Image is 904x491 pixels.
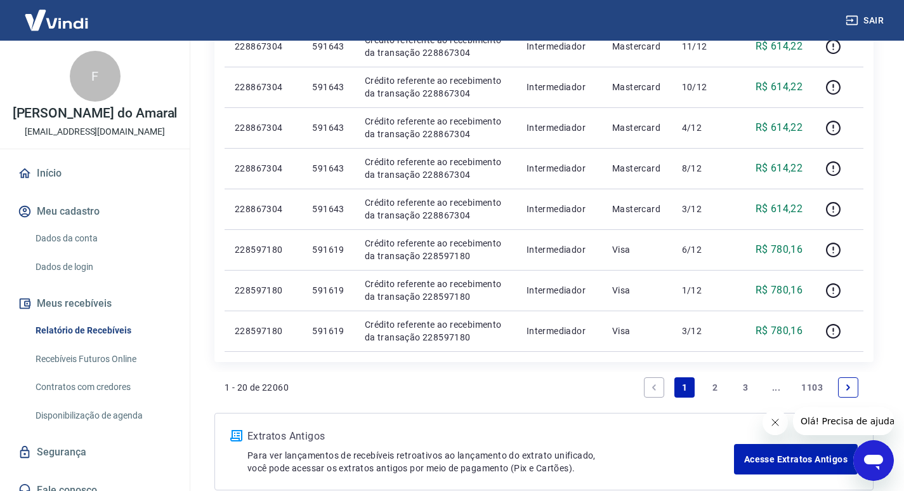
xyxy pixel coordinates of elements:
[235,243,292,256] p: 228597180
[756,242,803,257] p: R$ 780,16
[235,203,292,215] p: 228867304
[612,203,662,215] p: Mastercard
[853,440,894,481] iframe: Botão para abrir a janela de mensagens
[527,162,592,175] p: Intermediador
[612,121,662,134] p: Mastercard
[682,162,719,175] p: 8/12
[682,121,719,134] p: 4/12
[70,51,121,102] div: F
[230,430,242,441] img: ícone
[796,377,828,398] a: Page 1103
[25,125,165,138] p: [EMAIL_ADDRESS][DOMAIN_NAME]
[756,120,803,135] p: R$ 614,22
[612,284,662,297] p: Visa
[527,40,592,53] p: Intermediador
[612,325,662,337] p: Visa
[225,381,289,394] p: 1 - 20 de 22060
[235,81,292,93] p: 228867304
[527,243,592,256] p: Intermediador
[312,284,344,297] p: 591619
[365,318,506,344] p: Crédito referente ao recebimento da transação 228597180
[30,318,174,344] a: Relatório de Recebíveis
[527,325,592,337] p: Intermediador
[682,81,719,93] p: 10/12
[682,40,719,53] p: 11/12
[15,1,98,39] img: Vindi
[682,243,719,256] p: 6/12
[527,121,592,134] p: Intermediador
[674,377,695,398] a: Page 1 is your current page
[756,39,803,54] p: R$ 614,22
[235,121,292,134] p: 228867304
[365,115,506,140] p: Crédito referente ao recebimento da transação 228867304
[612,162,662,175] p: Mastercard
[756,323,803,339] p: R$ 780,16
[682,325,719,337] p: 3/12
[766,377,786,398] a: Jump forward
[15,438,174,466] a: Segurança
[8,9,107,19] span: Olá! Precisa de ajuda?
[612,81,662,93] p: Mastercard
[639,372,863,403] ul: Pagination
[612,40,662,53] p: Mastercard
[30,346,174,372] a: Recebíveis Futuros Online
[312,325,344,337] p: 591619
[705,377,725,398] a: Page 2
[247,429,734,444] p: Extratos Antigos
[527,203,592,215] p: Intermediador
[527,81,592,93] p: Intermediador
[793,407,894,435] iframe: Mensagem da empresa
[312,40,344,53] p: 591643
[30,254,174,280] a: Dados de login
[682,284,719,297] p: 1/12
[365,34,506,59] p: Crédito referente ao recebimento da transação 228867304
[235,284,292,297] p: 228597180
[235,325,292,337] p: 228597180
[735,377,756,398] a: Page 3
[682,203,719,215] p: 3/12
[312,203,344,215] p: 591643
[235,40,292,53] p: 228867304
[30,374,174,400] a: Contratos com credores
[838,377,858,398] a: Next page
[15,159,174,187] a: Início
[312,121,344,134] p: 591643
[312,243,344,256] p: 591619
[365,74,506,100] p: Crédito referente ao recebimento da transação 228867304
[756,201,803,217] p: R$ 614,22
[756,283,803,298] p: R$ 780,16
[734,444,858,474] a: Acesse Extratos Antigos
[312,162,344,175] p: 591643
[15,198,174,225] button: Meu cadastro
[756,161,803,176] p: R$ 614,22
[527,284,592,297] p: Intermediador
[365,196,506,222] p: Crédito referente ao recebimento da transação 228867304
[365,278,506,303] p: Crédito referente ao recebimento da transação 228597180
[612,243,662,256] p: Visa
[763,410,788,435] iframe: Fechar mensagem
[365,237,506,262] p: Crédito referente ao recebimento da transação 228597180
[756,79,803,95] p: R$ 614,22
[30,403,174,429] a: Disponibilização de agenda
[247,449,734,474] p: Para ver lançamentos de recebíveis retroativos ao lançamento do extrato unificado, você pode aces...
[235,162,292,175] p: 228867304
[15,290,174,318] button: Meus recebíveis
[312,81,344,93] p: 591643
[365,156,506,181] p: Crédito referente ao recebimento da transação 228867304
[30,225,174,252] a: Dados da conta
[13,107,178,120] p: [PERSON_NAME] do Amaral
[644,377,664,398] a: Previous page
[843,9,889,32] button: Sair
